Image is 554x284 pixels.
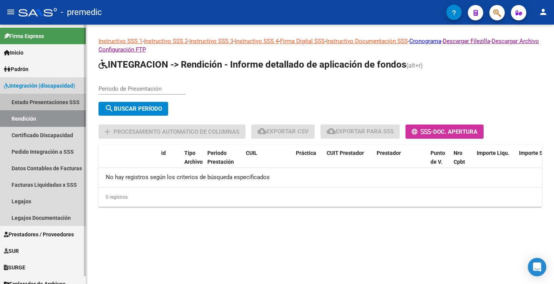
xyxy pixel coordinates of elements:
span: Periodo Prestación [207,150,234,165]
span: id [161,150,166,156]
div: 0 registros [98,188,542,207]
a: Descargar Filezilla [443,38,490,45]
mat-icon: person [539,7,548,17]
span: (alt+r) [406,62,423,69]
span: Tipo Archivo [184,150,203,165]
span: CUIL [246,150,257,156]
datatable-header-cell: Punto de V. [427,145,451,179]
a: Instructivo SSS 2 [144,38,188,45]
span: Firma Express [4,32,44,40]
span: SUR [4,247,19,255]
button: Exportar CSV [251,125,315,139]
mat-icon: cloud_download [327,126,336,136]
a: Instructivo SSS 1 [98,38,142,45]
button: Exportar para SSS [320,125,400,139]
mat-icon: cloud_download [257,126,267,136]
span: CUIT Prestador [327,150,364,156]
datatable-header-cell: Nro Cpbt [451,145,474,179]
span: Doc. Apertura [433,128,477,135]
a: Firma Digital SSS [280,38,325,45]
mat-icon: search [105,104,114,113]
span: Nro Cpbt [454,150,465,165]
span: Práctica [296,150,316,156]
span: Procesamiento automatico de columnas [113,128,239,135]
button: -Doc. Apertura [405,125,484,139]
span: Importe Solic. [519,150,553,156]
span: Exportar para SSS [327,128,394,135]
span: Importe Liqu. [477,150,509,156]
mat-icon: menu [6,7,15,17]
span: Padrón [4,65,28,73]
a: Instructivo SSS 3 [189,38,233,45]
span: Exportar CSV [257,128,309,135]
div: Open Intercom Messenger [528,258,546,276]
datatable-header-cell: Prestador [374,145,427,179]
span: Integración (discapacidad) [4,81,75,90]
datatable-header-cell: id [158,145,181,179]
datatable-header-cell: Periodo Prestación [204,145,243,179]
button: Buscar Período [98,102,168,116]
span: - [412,128,433,135]
p: - - - - - - - - [98,37,542,54]
datatable-header-cell: CUIL [243,145,293,179]
span: Punto de V. [431,150,445,165]
a: Cronograma [409,38,441,45]
span: Buscar Período [105,105,162,112]
span: - premedic [61,4,102,21]
datatable-header-cell: Importe Liqu. [474,145,516,179]
button: Procesamiento automatico de columnas [98,125,245,139]
div: No hay registros según los criterios de búsqueda especificados [98,168,542,187]
span: Prestador [377,150,401,156]
mat-icon: add [103,127,112,136]
datatable-header-cell: CUIT Prestador [324,145,374,179]
a: Instructivo Documentación SSS [326,38,408,45]
datatable-header-cell: Tipo Archivo [181,145,204,179]
span: INTEGRACION -> Rendición - Informe detallado de aplicación de fondos [98,59,406,70]
span: Prestadores / Proveedores [4,230,74,239]
span: Inicio [4,48,23,57]
span: SURGE [4,263,25,272]
a: Instructivo SSS 4 [235,38,279,45]
datatable-header-cell: Práctica [293,145,324,179]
